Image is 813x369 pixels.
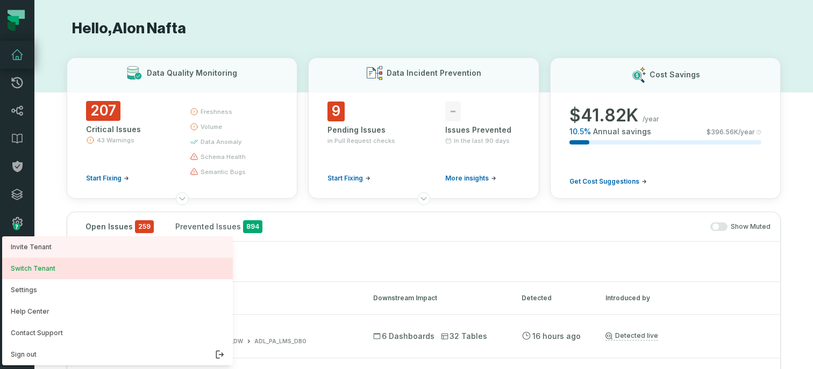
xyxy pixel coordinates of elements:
[243,220,262,233] span: 894
[2,279,233,301] button: Settings
[201,107,232,116] span: freshness
[327,174,363,183] span: Start Fixing
[275,222,771,231] div: Show Muted
[186,327,353,335] p: CUSTOMER
[67,19,781,38] h1: Hello, Alon Nafta
[373,293,502,303] div: Downstream Impact
[707,128,755,136] span: $ 396.56K /year
[147,68,237,78] h3: Data Quality Monitoring
[445,102,461,121] span: -
[2,301,233,322] a: Help Center
[308,57,539,199] button: Data Incident Prevention9Pending Issuesin Pull Request checksStart Fixing-Issues PreventedIn the ...
[569,105,638,126] span: $ 41.82K
[569,177,647,186] a: Get Cost Suggestions
[605,331,658,341] a: Detected live
[167,212,271,241] button: Prevented Issues
[650,69,700,80] h3: Cost Savings
[605,293,772,303] div: Introduced by
[97,136,134,144] span: 43 Warnings
[550,57,781,199] button: Cost Savings$41.82K/year10.5%Annual savings$396.56K/yearGet Cost Suggestions
[77,212,162,241] button: Open Issues
[201,153,246,161] span: schema health
[2,236,233,258] a: Invite Tenant
[327,125,402,135] div: Pending Issues
[327,174,370,183] a: Start Fixing
[135,220,154,233] span: critical issues and errors combined
[86,124,170,135] div: Critical Issues
[569,177,639,186] span: Get Cost Suggestions
[327,136,395,145] span: in Pull Request checks
[86,174,129,183] a: Start Fixing
[445,125,520,135] div: Issues Prevented
[201,138,241,146] span: data anomaly
[67,57,297,199] button: Data Quality Monitoring207Critical Issues43 WarningsStart Fixingfreshnessvolumedata anomalyschema...
[2,258,233,279] button: Switch Tenant
[373,331,434,342] span: 6 Dashboards
[201,168,246,176] span: semantic bugs
[2,322,233,344] a: Contact Support
[254,337,306,345] div: ADL_PA_LMS_DBO
[445,174,496,183] a: More insights
[522,293,586,303] div: Detected
[2,236,233,365] div: avatar of Alon Nafta
[2,344,233,365] button: Sign out
[532,331,581,341] relative-time: Aug 28, 2025, 7:43 PM PDT
[643,115,659,124] span: /year
[593,126,651,137] span: Annual savings
[454,136,510,145] span: In the last 90 days
[86,174,122,183] span: Start Fixing
[387,68,481,78] h3: Data Incident Prevention
[327,102,345,121] span: 9
[441,331,487,342] span: 32 Tables
[445,174,489,183] span: More insights
[201,122,222,131] span: volume
[86,101,120,121] span: 207
[569,126,591,137] span: 10.5 %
